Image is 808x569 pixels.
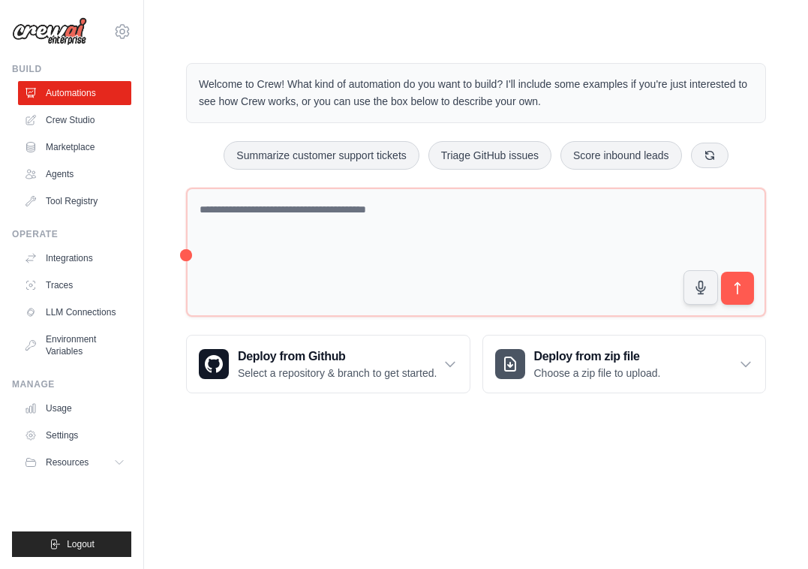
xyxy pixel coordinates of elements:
span: Resources [46,456,89,468]
h3: Deploy from Github [238,348,437,366]
div: Manage [12,378,131,390]
img: Logo [12,17,87,46]
button: Triage GitHub issues [428,141,551,170]
a: Usage [18,396,131,420]
a: Automations [18,81,131,105]
a: Traces [18,273,131,297]
div: Build [12,63,131,75]
a: LLM Connections [18,300,131,324]
p: Welcome to Crew! What kind of automation do you want to build? I'll include some examples if you'... [199,76,753,110]
button: Summarize customer support tickets [224,141,419,170]
a: Marketplace [18,135,131,159]
div: Operate [12,228,131,240]
h3: Deploy from zip file [534,348,661,366]
button: Score inbound leads [560,141,682,170]
p: Choose a zip file to upload. [534,366,661,381]
a: Environment Variables [18,327,131,363]
span: Logout [67,538,95,550]
a: Agents [18,162,131,186]
a: Tool Registry [18,189,131,213]
p: Select a repository & branch to get started. [238,366,437,381]
a: Settings [18,423,131,447]
button: Resources [18,450,131,474]
a: Integrations [18,246,131,270]
a: Crew Studio [18,108,131,132]
button: Logout [12,531,131,557]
